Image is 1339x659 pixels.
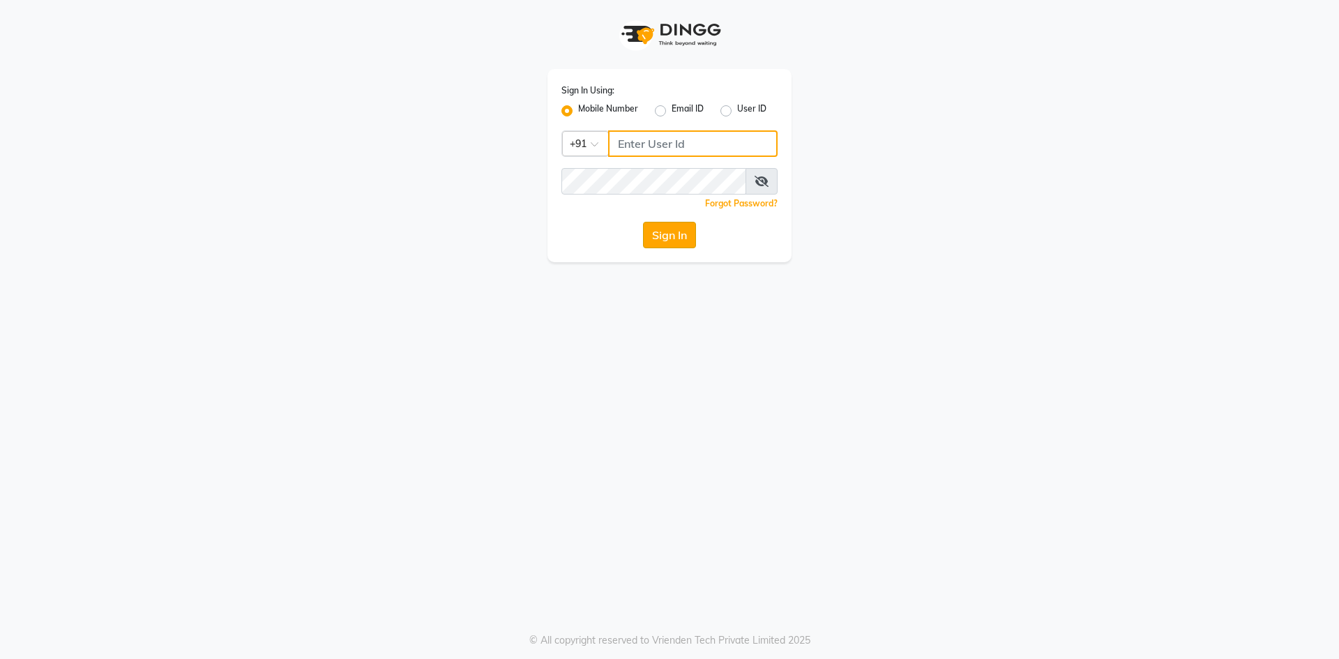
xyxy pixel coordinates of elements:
label: User ID [737,103,766,119]
label: Mobile Number [578,103,638,119]
button: Sign In [643,222,696,248]
label: Sign In Using: [561,84,614,97]
label: Email ID [672,103,704,119]
img: logo1.svg [614,14,725,55]
a: Forgot Password? [705,198,778,209]
input: Username [561,168,746,195]
input: Username [608,130,778,157]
